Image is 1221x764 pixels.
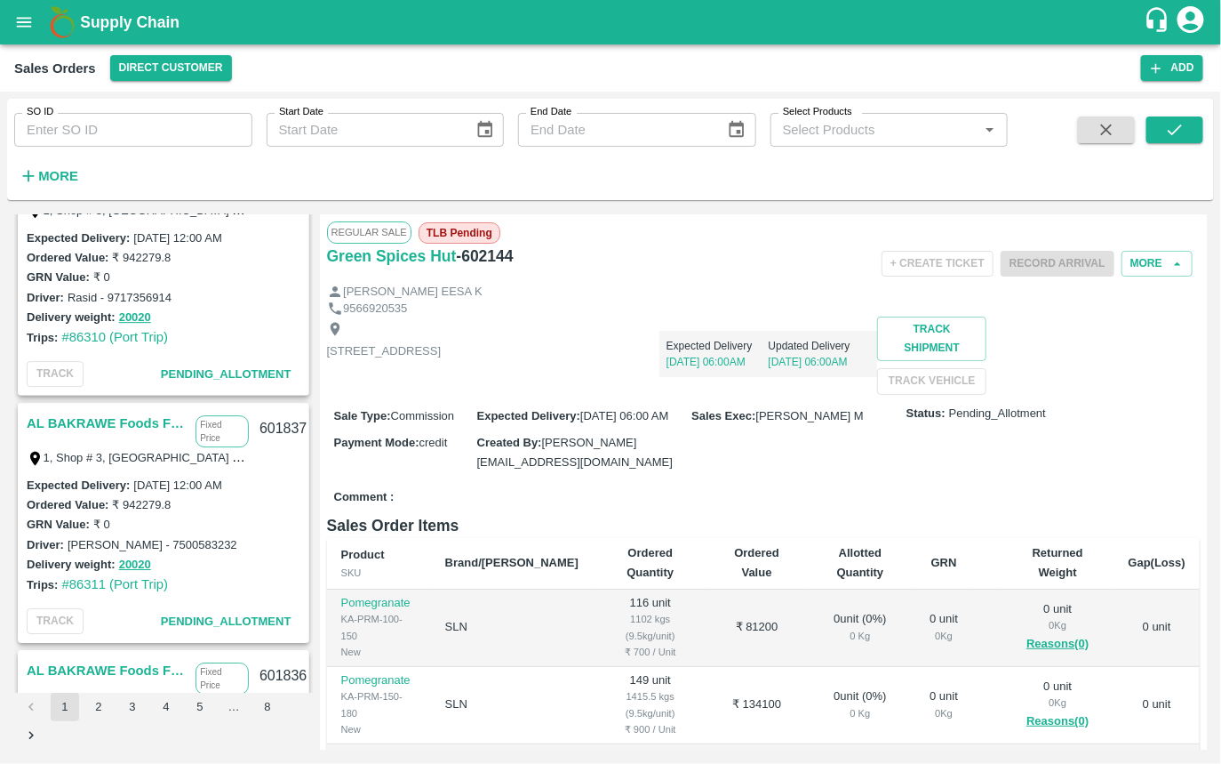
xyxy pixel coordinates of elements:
p: Pomegranate [341,672,417,689]
td: ₹ 134100 [708,667,806,744]
div: 0 unit [1016,601,1100,655]
label: GRN Value: [27,518,90,531]
p: Expected Delivery [666,338,769,354]
input: Start Date [267,113,461,147]
label: 1, Shop # 3, [GEOGRAPHIC_DATA] – central fruits and vegetables market, , , , , [GEOGRAPHIC_DATA] [44,450,578,464]
button: Go to page 5 [186,693,214,721]
button: Reasons(0) [1016,634,1100,655]
button: Choose date [468,113,502,147]
span: Pending_Allotment [161,615,291,628]
div: KA-PRM-150-180 [341,688,417,721]
div: 0 unit [1016,679,1100,732]
p: [PERSON_NAME] EESA K [343,284,483,301]
button: Track Shipment [877,317,986,361]
b: Returned Weight [1033,546,1083,579]
button: Go to page 8 [253,693,282,721]
p: 9566920535 [343,301,407,318]
label: Expected Delivery : [477,409,580,422]
span: TLB Pending [419,222,500,244]
label: Ordered Value: [27,251,108,264]
b: Ordered Quantity [626,546,674,579]
div: 1415.5 kgs (9.5kg/unit) [607,688,694,721]
input: Enter SO ID [14,113,252,147]
div: ₹ 900 / Unit [607,721,694,737]
label: Delivery weight: [27,310,116,324]
label: Ordered Value: [27,498,108,511]
td: 149 unit [593,667,708,744]
label: Status: [906,406,946,422]
div: 0 unit [929,688,959,721]
input: End Date [518,113,713,147]
span: Please dispatch the trip before ending [1001,255,1114,269]
td: 0 unit [1114,590,1200,667]
button: open drawer [4,2,44,43]
div: account of current user [1175,4,1207,41]
p: [DATE] 06:00AM [666,354,769,370]
p: Fixed Price [196,663,249,695]
b: Product [341,548,385,561]
a: AL BAKRAWE Foods FZE [27,412,187,435]
label: Trips: [27,331,58,344]
h6: Green Spices Hut [327,244,457,269]
span: [PERSON_NAME][EMAIL_ADDRESS][DOMAIN_NAME] [477,436,673,469]
button: Go to page 3 [118,693,147,721]
button: More [14,161,83,191]
label: Driver: [27,291,64,304]
label: End Date [531,105,571,119]
span: [PERSON_NAME] M [756,409,864,422]
label: SO ID [27,105,53,119]
div: 0 Kg [1016,695,1100,711]
span: Pending_Allotment [949,406,1046,422]
label: [PERSON_NAME] - 7500583232 [68,538,237,551]
h6: Sales Order Items [327,513,1201,538]
div: customer-support [1144,6,1175,38]
button: 20020 [119,555,151,575]
p: Updated Delivery [769,338,871,354]
label: ₹ 0 [93,270,110,284]
div: KA-PRM-100-150 [341,611,417,644]
div: 0 Kg [820,628,901,644]
label: Created By : [477,436,542,449]
div: SKU [341,565,417,581]
div: 0 Kg [929,628,959,644]
strong: More [38,169,78,183]
b: GRN [931,556,957,569]
button: Add [1141,55,1203,81]
label: Start Date [279,105,323,119]
button: Choose date [720,113,754,147]
button: Reasons(0) [1016,712,1100,732]
td: 0 unit [1114,667,1200,744]
div: 0 unit [929,611,959,644]
button: Open [978,118,1002,141]
label: ₹ 942279.8 [112,251,171,264]
span: credit [419,436,448,449]
h6: - 602144 [456,244,513,269]
td: SLN [431,590,593,667]
button: Go to page 2 [84,693,113,721]
div: 601836 [249,655,317,697]
b: Brand/[PERSON_NAME] [445,556,579,569]
div: 601837 [249,408,317,450]
img: logo [44,4,80,40]
a: #86311 (Port Trip) [61,577,168,591]
div: 0 Kg [929,705,959,721]
b: Ordered Value [734,546,779,579]
a: #86310 (Port Trip) [61,330,168,344]
input: Select Products [776,118,974,141]
div: Sales Orders [14,57,96,80]
button: page 1 [51,693,79,721]
label: Trips: [27,578,58,591]
label: Comment : [334,489,395,506]
div: 0 unit ( 0 %) [820,611,901,644]
b: Gap(Loss) [1129,556,1185,569]
label: Expected Delivery : [27,231,130,245]
div: 0 Kg [1016,617,1100,633]
p: Pomegranate [341,595,417,612]
div: 0 unit ( 0 %) [820,688,901,721]
div: New [341,721,417,737]
label: [DATE] 12:00 AM [133,479,221,492]
a: Supply Chain [80,10,1144,35]
p: Fixed Price [196,415,249,447]
label: Delivery weight: [27,558,116,571]
div: New [341,644,417,660]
